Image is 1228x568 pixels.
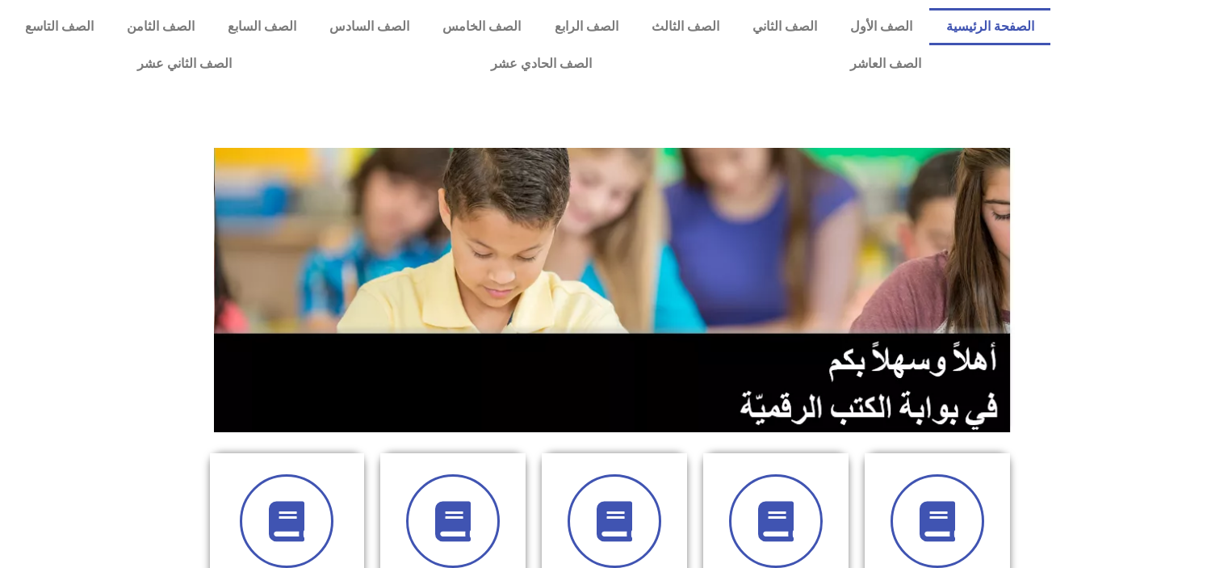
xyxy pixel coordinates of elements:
[635,8,736,45] a: الصف الثالث
[8,45,361,82] a: الصف الثاني عشر
[8,8,110,45] a: الصف التاسع
[538,8,635,45] a: الصف الرابع
[110,8,211,45] a: الصف الثامن
[929,8,1050,45] a: الصفحة الرئيسية
[426,8,538,45] a: الصف الخامس
[736,8,833,45] a: الصف الثاني
[313,8,426,45] a: الصف السادس
[361,45,720,82] a: الصف الحادي عشر
[721,45,1050,82] a: الصف العاشر
[211,8,312,45] a: الصف السابع
[834,8,929,45] a: الصف الأول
